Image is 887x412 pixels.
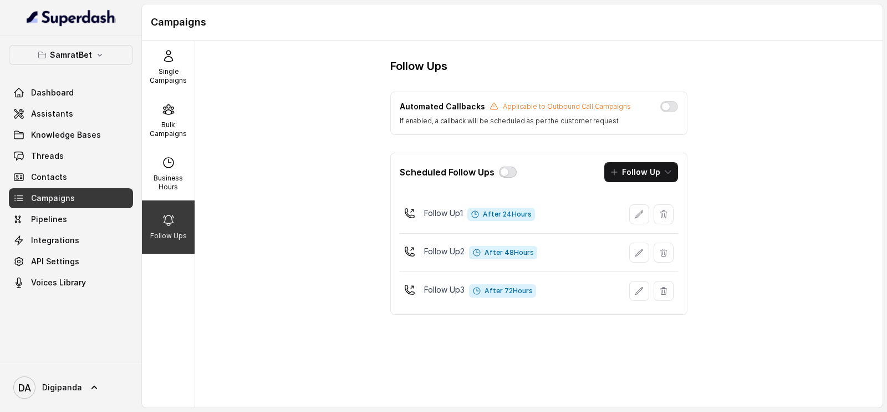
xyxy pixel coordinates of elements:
[9,209,133,229] a: Pipelines
[42,382,82,393] span: Digipanda
[31,277,86,288] span: Voices Library
[31,108,73,119] span: Assistants
[50,48,92,62] p: SamratBet
[9,252,133,272] a: API Settings
[31,129,101,140] span: Knowledge Bases
[9,104,133,124] a: Assistants
[31,235,79,246] span: Integrations
[18,382,31,394] text: DA
[400,165,495,179] p: Scheduled Follow Ups
[9,125,133,145] a: Knowledge Bases
[424,284,465,295] p: Follow Up 3
[31,256,79,267] span: API Settings
[31,214,67,225] span: Pipelines
[469,246,537,259] span: After 48 Hours
[9,167,133,187] a: Contacts
[503,102,631,111] p: Applicable to Outbound Call Campaigns
[31,87,74,98] span: Dashboard
[146,120,190,138] p: Bulk Campaigns
[9,188,133,208] a: Campaigns
[31,193,75,204] span: Campaigns
[151,13,874,31] h1: Campaigns
[390,58,447,74] h3: Follow Ups
[400,101,485,112] p: Automated Callbacks
[150,232,187,240] p: Follow Ups
[424,208,463,219] p: Follow Up 1
[469,284,536,298] span: After 72 Hours
[146,67,190,85] p: Single Campaigns
[9,146,133,166] a: Threads
[146,174,190,192] p: Business Hours
[27,9,116,27] img: light.svg
[31,150,64,162] span: Threads
[9,230,133,250] a: Integrations
[467,208,535,221] span: After 24 Hours
[604,162,678,182] button: Follow Up
[9,45,133,65] button: SamratBet
[31,172,67,183] span: Contacts
[9,83,133,103] a: Dashboard
[9,372,133,403] a: Digipanda
[424,246,465,257] p: Follow Up 2
[400,117,631,125] p: If enabled, a callback will be scheduled as per the customer request
[9,273,133,293] a: Voices Library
